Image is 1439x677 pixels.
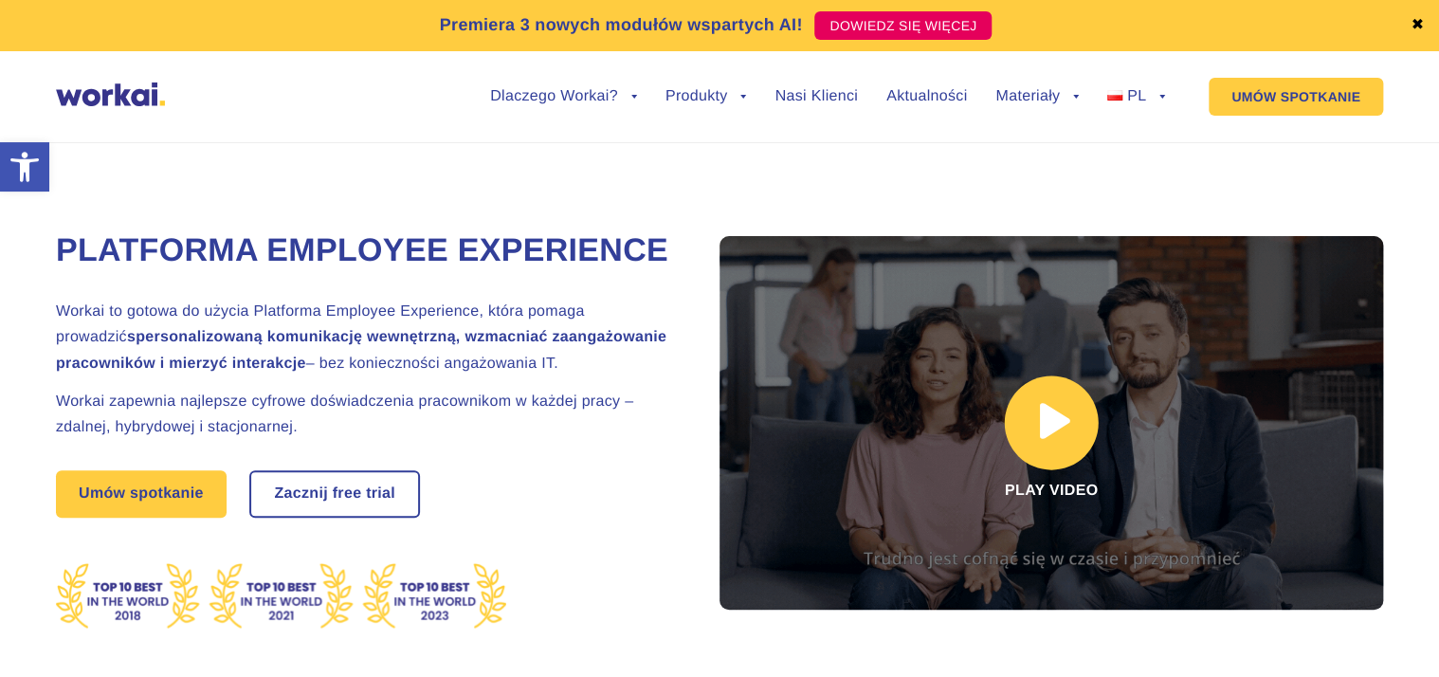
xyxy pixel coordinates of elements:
a: ✖ [1411,18,1424,33]
a: Produkty [665,89,747,104]
h1: Platforma Employee Experience [56,229,672,273]
strong: spersonalizowaną komunikację wewnętrzną, wzmacniać zaangażowanie pracowników i mierzyć interakcje [56,329,666,371]
h2: Workai to gotowa do użycia Platforma Employee Experience, która pomaga prowadzić – bez koniecznoś... [56,299,672,376]
a: Materiały [995,89,1079,104]
div: Play video [719,236,1383,610]
h2: Workai zapewnia najlepsze cyfrowe doświadczenia pracownikom w każdej pracy – zdalnej, hybrydowej ... [56,389,672,440]
a: Zacznij free trial [251,472,418,516]
span: PL [1127,88,1146,104]
a: Nasi Klienci [774,89,857,104]
a: UMÓW SPOTKANIE [1209,78,1383,116]
a: Dlaczego Workai? [490,89,637,104]
a: Aktualności [886,89,967,104]
a: DOWIEDZ SIĘ WIĘCEJ [814,11,992,40]
a: Umów spotkanie [56,470,227,518]
p: Premiera 3 nowych modułów wspartych AI! [440,12,803,38]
